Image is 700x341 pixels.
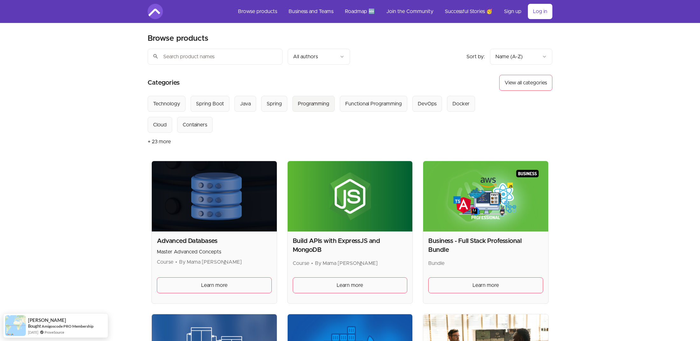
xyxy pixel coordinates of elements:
[293,237,408,254] h2: Build APIs with ExpressJS and MongoDB
[440,4,498,19] a: Successful Stories 🥳
[311,261,313,266] span: •
[42,323,94,329] a: Amigoscode PRO Membership
[148,49,283,65] input: Search product names
[340,4,380,19] a: Roadmap 🆕
[240,100,251,108] div: Java
[157,237,272,245] h2: Advanced Databases
[233,4,282,19] a: Browse products
[452,100,470,108] div: Docker
[345,100,402,108] div: Functional Programming
[428,277,543,293] a: Learn more
[152,161,277,231] img: Product image for Advanced Databases
[428,261,444,266] span: Bundle
[153,52,158,61] span: search
[201,281,227,289] span: Learn more
[153,100,180,108] div: Technology
[499,75,552,91] button: View all categories
[148,33,208,44] h2: Browse products
[423,161,548,231] img: Product image for Business - Full Stack Professional Bundle
[288,49,350,65] button: Filter by author
[288,161,413,231] img: Product image for Build APIs with ExpressJS and MongoDB
[148,75,180,91] h2: Categories
[490,49,552,65] button: Product sort options
[428,237,543,254] h2: Business - Full Stack Professional Bundle
[45,330,64,335] a: ProveSource
[528,4,552,19] a: Log in
[472,281,499,289] span: Learn more
[157,277,272,293] a: Learn more
[28,323,41,329] span: Bought
[293,277,408,293] a: Learn more
[293,261,309,266] span: Course
[233,4,552,19] nav: Main
[148,4,163,19] img: Amigoscode logo
[381,4,438,19] a: Join the Community
[267,100,282,108] div: Spring
[418,100,437,108] div: DevOps
[179,259,242,265] span: By Mama [PERSON_NAME]
[148,133,171,151] button: + 23 more
[153,121,167,129] div: Cloud
[337,281,363,289] span: Learn more
[28,330,38,335] span: [DATE]
[28,317,66,323] span: [PERSON_NAME]
[315,261,378,266] span: By Mama [PERSON_NAME]
[466,54,485,59] span: Sort by:
[5,315,26,336] img: provesource social proof notification image
[183,121,207,129] div: Containers
[175,259,177,265] span: •
[196,100,224,108] div: Spring Boot
[157,248,272,256] p: Master Advanced Concepts
[283,4,339,19] a: Business and Teams
[298,100,329,108] div: Programming
[157,259,173,265] span: Course
[499,4,527,19] a: Sign up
